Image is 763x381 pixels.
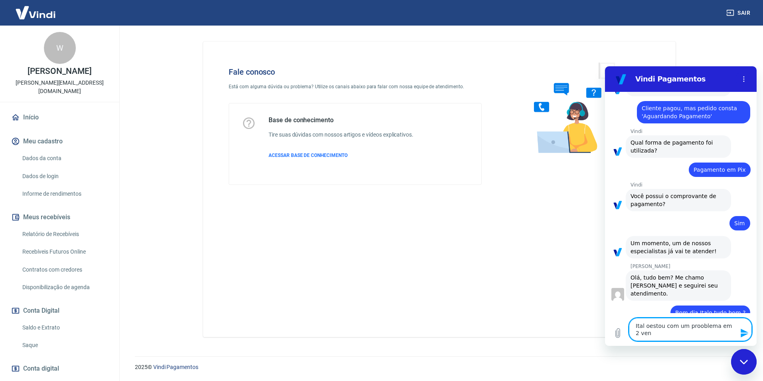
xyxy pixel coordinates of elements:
a: Saldo e Extrato [19,319,110,336]
button: Meu cadastro [10,133,110,150]
a: ACESSAR BASE DE CONHECIMENTO [269,152,413,159]
a: Recebíveis Futuros Online [19,244,110,260]
a: Informe de rendimentos [19,186,110,202]
a: Relatório de Recebíveis [19,226,110,242]
h4: Fale conosco [229,67,482,77]
a: Contratos com credores [19,262,110,278]
img: Fale conosco [518,54,639,161]
h5: Base de conhecimento [269,116,413,124]
a: Saque [19,337,110,353]
p: 2025 © [135,363,744,371]
p: Está com alguma dúvida ou problema? Utilize os canais abaixo para falar com nossa equipe de atend... [229,83,482,90]
a: Dados de login [19,168,110,185]
span: Conta digital [23,363,59,374]
iframe: Janela de mensagens [605,66,757,346]
button: Meus recebíveis [10,208,110,226]
a: Conta digital [10,360,110,377]
iframe: Botão para abrir a janela de mensagens, conversa em andamento [731,349,757,375]
button: Sair [725,6,753,20]
span: ACESSAR BASE DE CONHECIMENTO [269,153,348,158]
p: [PERSON_NAME][EMAIL_ADDRESS][DOMAIN_NAME] [6,79,113,95]
h6: Tire suas dúvidas com nossos artigos e vídeos explicativos. [269,131,413,139]
a: Vindi Pagamentos [153,364,198,370]
a: Início [10,109,110,126]
img: Vindi [10,0,61,25]
button: Conta Digital [10,302,110,319]
a: Disponibilização de agenda [19,279,110,296]
a: Dados da conta [19,150,110,167]
p: [PERSON_NAME] [28,67,91,75]
div: W [44,32,76,64]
